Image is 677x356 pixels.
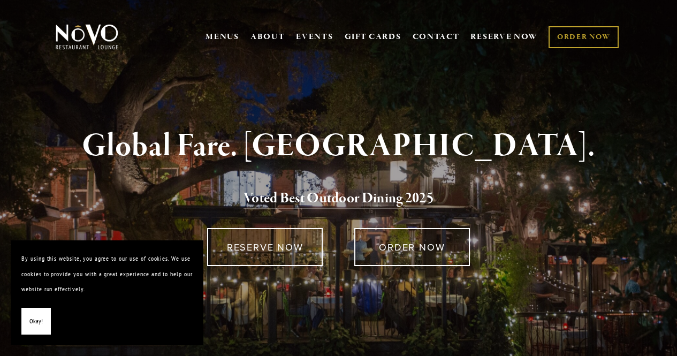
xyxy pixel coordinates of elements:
[82,126,595,166] strong: Global Fare. [GEOGRAPHIC_DATA].
[250,32,285,42] a: ABOUT
[413,27,460,47] a: CONTACT
[11,240,203,345] section: Cookie banner
[21,251,193,297] p: By using this website, you agree to our use of cookies. We use cookies to provide you with a grea...
[244,189,427,209] a: Voted Best Outdoor Dining 202
[345,27,401,47] a: GIFT CARDS
[296,32,333,42] a: EVENTS
[21,308,51,335] button: Okay!
[354,228,470,266] a: ORDER NOW
[54,24,120,50] img: Novo Restaurant &amp; Lounge
[206,32,239,42] a: MENUS
[549,26,619,48] a: ORDER NOW
[71,187,606,210] h2: 5
[207,228,323,266] a: RESERVE NOW
[470,27,538,47] a: RESERVE NOW
[29,314,43,329] span: Okay!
